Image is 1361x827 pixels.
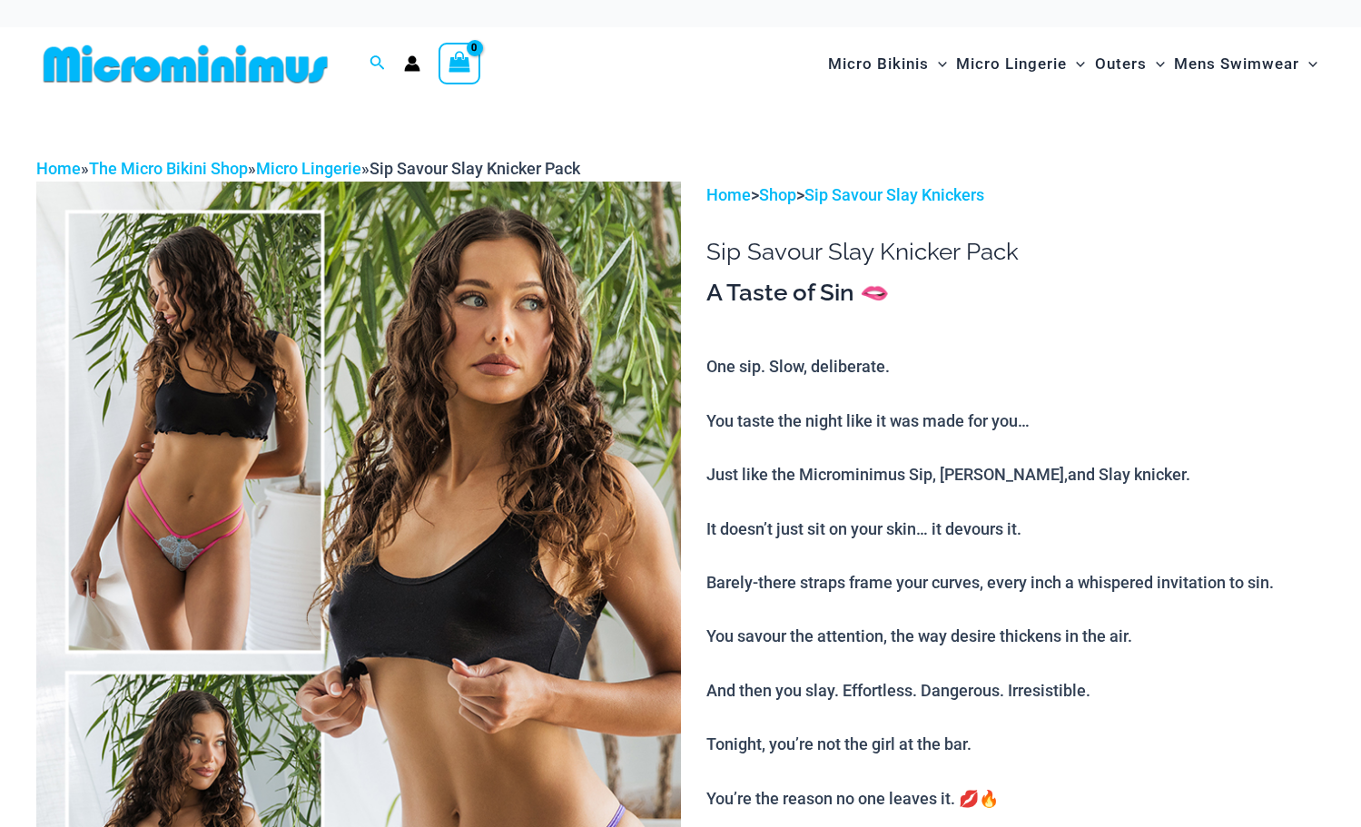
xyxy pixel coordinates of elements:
h3: A Taste of Sin 🫦 [706,278,1325,309]
span: Micro Lingerie [956,41,1067,87]
a: Search icon link [370,53,386,75]
span: Micro Bikinis [828,41,929,87]
span: Menu Toggle [929,41,947,87]
a: OutersMenu ToggleMenu Toggle [1090,36,1169,92]
a: Sip Savour Slay Knickers [804,185,984,204]
a: Home [36,159,81,178]
span: Menu Toggle [1299,41,1317,87]
span: Mens Swimwear [1174,41,1299,87]
a: Shop [759,185,796,204]
p: One sip. Slow, deliberate. You taste the night like it was made for you… Just like the Microminim... [706,353,1325,812]
span: Outers [1095,41,1147,87]
a: View Shopping Cart, empty [439,43,480,84]
span: Menu Toggle [1147,41,1165,87]
span: Menu Toggle [1067,41,1085,87]
a: Micro BikinisMenu ToggleMenu Toggle [824,36,952,92]
h1: Sip Savour Slay Knicker Pack [706,238,1325,266]
p: > > [706,182,1325,209]
img: MM SHOP LOGO FLAT [36,44,335,84]
span: Sip Savour Slay Knicker Pack [370,159,580,178]
a: Micro LingerieMenu ToggleMenu Toggle [952,36,1090,92]
a: Account icon link [404,55,420,72]
span: » » » [36,159,580,178]
nav: Site Navigation [821,34,1325,94]
a: Home [706,185,751,204]
a: The Micro Bikini Shop [89,159,248,178]
a: Mens SwimwearMenu ToggleMenu Toggle [1169,36,1322,92]
a: Micro Lingerie [256,159,361,178]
